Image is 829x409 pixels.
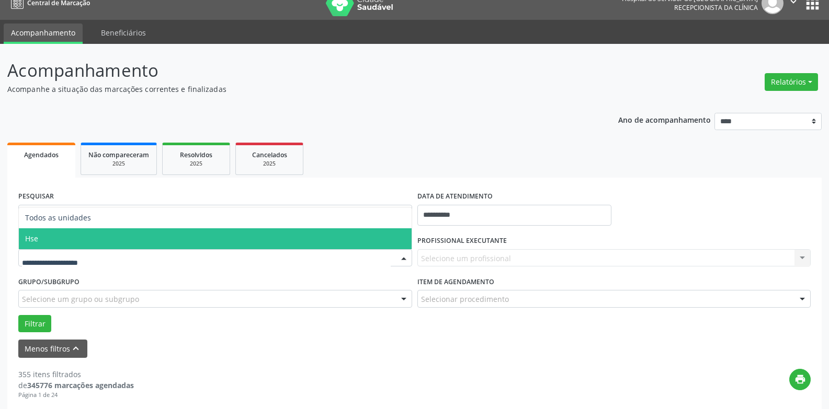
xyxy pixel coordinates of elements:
[794,373,806,385] i: print
[94,24,153,42] a: Beneficiários
[22,294,139,305] span: Selecione um grupo ou subgrupo
[765,73,818,91] button: Relatórios
[674,3,758,12] span: Recepcionista da clínica
[417,274,494,290] label: Item de agendamento
[180,150,212,159] span: Resolvidos
[618,113,711,126] p: Ano de acompanhamento
[18,391,134,400] div: Página 1 de 24
[789,369,811,390] button: print
[70,343,82,354] i: keyboard_arrow_up
[18,189,54,205] label: PESQUISAR
[417,233,507,249] label: PROFISSIONAL EXECUTANTE
[7,84,577,95] p: Acompanhe a situação das marcações correntes e finalizadas
[25,233,38,243] span: Hse
[18,380,134,391] div: de
[417,189,493,205] label: DATA DE ATENDIMENTO
[170,160,222,168] div: 2025
[421,294,509,305] span: Selecionar procedimento
[18,274,80,290] label: Grupo/Subgrupo
[27,380,134,390] strong: 345776 marcações agendadas
[18,340,87,358] button: Menos filtroskeyboard_arrow_up
[25,213,91,223] span: Todos as unidades
[7,57,577,84] p: Acompanhamento
[88,150,149,159] span: Não compareceram
[243,160,296,168] div: 2025
[18,369,134,380] div: 355 itens filtrados
[18,315,51,333] button: Filtrar
[88,160,149,168] div: 2025
[24,150,59,159] span: Agendados
[4,24,83,44] a: Acompanhamento
[252,150,287,159] span: Cancelados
